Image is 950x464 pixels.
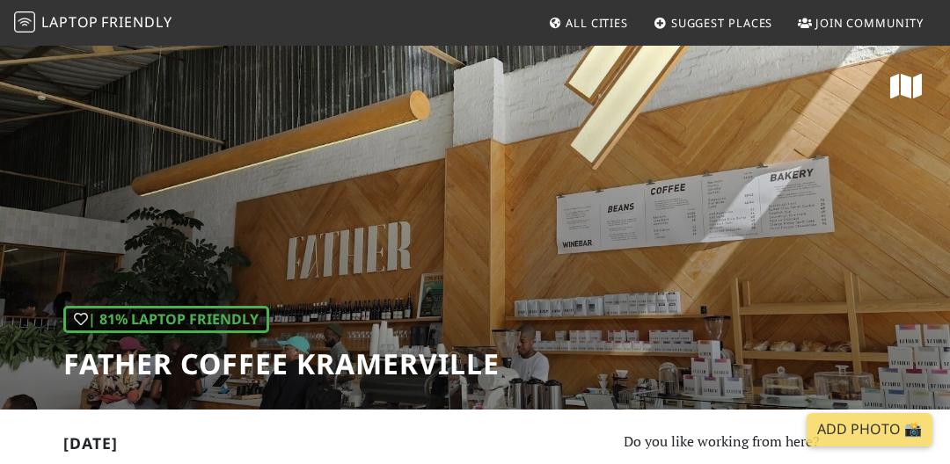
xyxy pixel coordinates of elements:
[541,7,635,39] a: All Cities
[101,12,172,32] span: Friendly
[556,431,887,453] p: Do you like working from here?
[671,15,773,31] span: Suggest Places
[807,413,932,446] a: Add Photo 📸
[791,7,931,39] a: Join Community
[63,434,535,460] h2: [DATE]
[41,12,99,32] span: Laptop
[63,306,269,334] div: | 81% Laptop Friendly
[566,15,628,31] span: All Cities
[14,8,172,39] a: LaptopFriendly LaptopFriendly
[647,7,780,39] a: Suggest Places
[63,347,500,381] h1: Father Coffee Kramerville
[815,15,924,31] span: Join Community
[14,11,35,33] img: LaptopFriendly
